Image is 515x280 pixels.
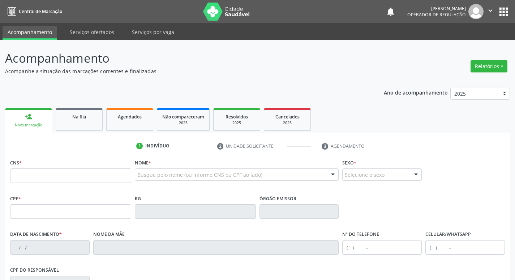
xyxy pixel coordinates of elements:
span: Central de Marcação [19,8,62,14]
button: Relatórios [471,60,507,72]
div: [PERSON_NAME] [407,5,466,12]
button: notifications [386,7,396,17]
a: Serviços por vaga [127,26,179,38]
button:  [484,4,497,19]
label: Celular/WhatsApp [425,229,471,240]
span: Selecione o sexo [345,171,385,179]
label: Órgão emissor [259,193,296,204]
div: 1 [136,143,143,149]
div: Nova marcação [10,122,47,128]
label: Sexo [342,157,356,168]
input: (__) _____-_____ [342,240,422,255]
label: CPF do responsável [10,265,59,276]
p: Ano de acompanhamento [384,88,448,97]
label: RG [135,193,141,204]
label: CNS [10,157,22,168]
span: Busque pelo nome (ou informe CNS ou CPF ao lado) [137,171,262,179]
img: img [468,4,484,19]
button: apps [497,5,510,18]
p: Acompanhe a situação das marcações correntes e finalizadas [5,67,359,75]
p: Acompanhamento [5,49,359,67]
span: Agendados [118,114,142,120]
span: Não compareceram [162,114,204,120]
label: Nº do Telefone [342,229,379,240]
label: Nome da mãe [93,229,125,240]
input: __/__/____ [10,240,90,255]
label: Data de nascimento [10,229,62,240]
i:  [486,7,494,14]
label: Nome [135,157,151,168]
span: Cancelados [275,114,300,120]
label: CPF [10,193,21,204]
a: Serviços ofertados [65,26,119,38]
div: 2025 [269,120,305,126]
span: Operador de regulação [407,12,466,18]
a: Central de Marcação [5,5,62,17]
a: Acompanhamento [3,26,57,40]
div: 2025 [219,120,255,126]
input: (__) _____-_____ [425,240,505,255]
div: 2025 [162,120,204,126]
span: Resolvidos [226,114,248,120]
div: person_add [25,113,33,121]
div: Indivíduo [145,143,169,149]
span: Na fila [72,114,86,120]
